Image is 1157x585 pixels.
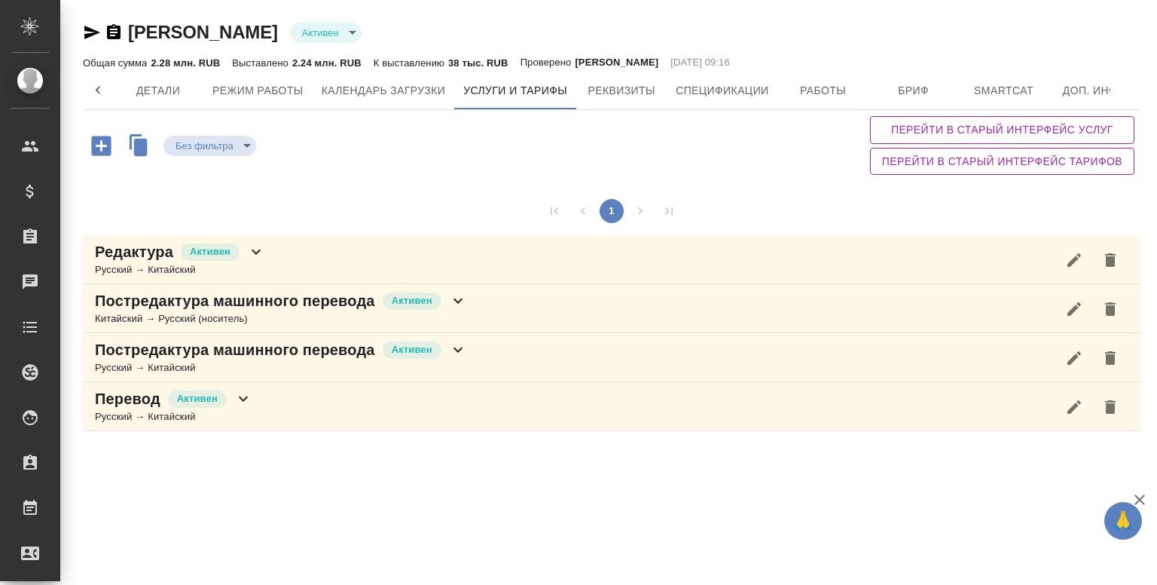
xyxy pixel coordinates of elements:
[122,130,163,164] button: Скопировать услуги другого исполнителя
[882,152,1122,171] span: Перейти в старый интерфейс тарифов
[520,55,575,70] p: Проверено
[122,81,194,100] span: Детали
[83,235,1140,284] div: РедактураАктивенРусский → Китайский
[374,57,448,69] p: К выставлению
[212,81,304,100] span: Режим работы
[81,130,122,161] button: Добавить услугу
[83,284,1140,333] div: Постредактура машинного переводаАктивенКитайский → Русский (носитель)
[882,121,1122,139] span: Перейти в старый интерфейс услуг
[292,57,362,69] p: 2.24 млн. RUB
[1092,291,1128,327] button: Удалить услугу
[670,55,730,70] p: [DATE] 09:16
[290,23,362,43] div: Активен
[95,241,173,262] p: Редактура
[448,57,508,69] p: 38 тыс. RUB
[463,81,567,100] span: Услуги и тарифы
[177,391,218,406] p: Активен
[232,57,292,69] p: Выставлено
[298,26,343,39] button: Активен
[95,290,375,311] p: Постредактура машинного перевода
[787,81,859,100] span: Работы
[1058,81,1131,100] span: Доп. инфо
[575,55,658,70] p: [PERSON_NAME]
[1092,242,1128,278] button: Удалить услугу
[392,342,432,357] p: Активен
[83,382,1140,431] div: ПереводАктивенРусский → Китайский
[95,388,160,409] p: Перевод
[1110,505,1136,537] span: 🙏
[392,293,432,308] p: Активен
[1056,340,1092,376] button: Редактировать услугу
[1056,291,1092,327] button: Редактировать услугу
[585,81,658,100] span: Реквизиты
[1092,389,1128,425] button: Удалить услугу
[171,139,238,152] button: Без фильтра
[163,136,256,156] div: Активен
[95,360,467,375] div: Русский → Китайский
[870,116,1134,144] button: Перейти в старый интерфейс услуг
[878,81,950,100] span: Бриф
[540,199,683,223] nav: pagination navigation
[322,81,446,100] span: Календарь загрузки
[95,409,252,424] div: Русский → Китайский
[151,57,220,69] p: 2.28 млн. RUB
[1056,242,1092,278] button: Редактировать услугу
[83,333,1140,382] div: Постредактура машинного переводаАктивенРусский → Китайский
[1092,340,1128,376] button: Удалить услугу
[676,81,768,100] span: Спецификации
[105,23,123,41] button: Скопировать ссылку
[128,22,278,42] a: [PERSON_NAME]
[83,23,101,41] button: Скопировать ссылку для ЯМессенджера
[95,311,467,326] div: Китайский → Русский (носитель)
[1056,389,1092,425] button: Редактировать услугу
[95,339,375,360] p: Постредактура машинного перевода
[95,262,265,277] div: Русский → Китайский
[968,81,1040,100] span: Smartcat
[870,148,1134,176] button: Перейти в старый интерфейс тарифов
[1104,502,1142,540] button: 🙏
[83,57,151,69] p: Общая сумма
[190,244,230,259] p: Активен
